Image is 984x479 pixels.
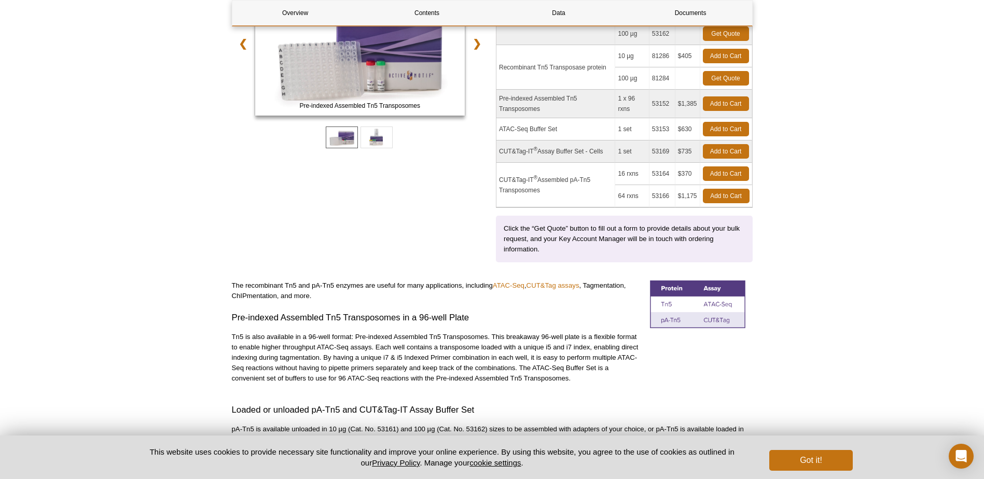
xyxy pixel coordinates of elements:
td: 10 µg [615,45,649,67]
sup: ® [534,175,537,180]
td: Recombinant Tn5 Transposase protein [496,45,615,90]
td: 53153 [649,118,675,140]
a: Add to Cart [703,144,749,159]
div: Open Intercom Messenger [949,444,974,469]
td: $735 [675,140,700,163]
p: This website uses cookies to provide necessary site functionality and improve your online experie... [132,446,753,468]
a: Add to Cart [703,49,749,63]
td: 1 set [615,118,649,140]
td: 81286 [649,45,675,67]
h3: Pre-indexed Assembled Tn5 Transposomes in a 96-well Plate [232,312,642,324]
a: ❯ [466,32,488,55]
button: Got it! [769,450,852,471]
td: Pre-indexed Assembled Tn5 Transposomes [496,90,615,118]
td: 1 x 96 rxns [615,90,649,118]
a: Privacy Policy [372,458,420,467]
a: Add to Cart [703,189,750,203]
td: $1,385 [675,90,700,118]
td: 16 rxns [615,163,649,185]
a: Get Quote [703,71,749,86]
span: Pre-indexed Assembled Tn5 Transposomes [257,101,463,111]
td: 100 µg [615,67,649,90]
a: Data [496,1,622,25]
a: Get Quote [703,26,749,41]
p: pA-Tn5 is available unloaded in 10 µg (Cat. No. 53161) and 100 µg (Cat. No. 53162) sizes to be as... [232,424,753,466]
td: 81284 [649,67,675,90]
a: CUT&Tag assays [526,281,579,289]
button: cookie settings [469,458,521,467]
td: ATAC-Seq Buffer Set [496,118,615,140]
img: Tn5 and pA-Tn5 comparison table [650,280,745,328]
a: Add to Cart [703,96,749,111]
a: Add to Cart [703,122,749,136]
td: 1 set [615,140,649,163]
td: $1,175 [675,185,700,207]
td: $630 [675,118,700,140]
a: ❮ [232,32,254,55]
a: Documents [628,1,754,25]
td: 53152 [649,90,675,118]
p: Click the “Get Quote” button to fill out a form to provide details about your bulk request, and y... [504,223,745,255]
td: 53164 [649,163,675,185]
td: 53169 [649,140,675,163]
td: 64 rxns [615,185,649,207]
h3: Loaded or unloaded pA-Tn5 and CUT&Tag-IT Assay Buffer Set [232,404,753,416]
a: ATAC-Seq [493,281,524,289]
td: CUT&Tag-IT Assay Buffer Set - Cells [496,140,615,163]
a: Add to Cart [703,166,749,181]
p: Tn5 is also available in a 96-well format: Pre-indexed Assembled Tn5 Transposomes. This breakaway... [232,332,642,384]
td: $405 [675,45,700,67]
a: Overview [232,1,358,25]
td: 53162 [649,23,675,45]
a: Contents [364,1,490,25]
sup: ® [534,146,537,152]
td: CUT&Tag-IT Assembled pA-Tn5 Transposomes [496,163,615,207]
td: 53166 [649,185,675,207]
td: $370 [675,163,700,185]
p: The recombinant Tn5 and pA-Tn5 enzymes are useful for many applications, including , , Tagmentati... [232,280,642,301]
td: 100 µg [615,23,649,45]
